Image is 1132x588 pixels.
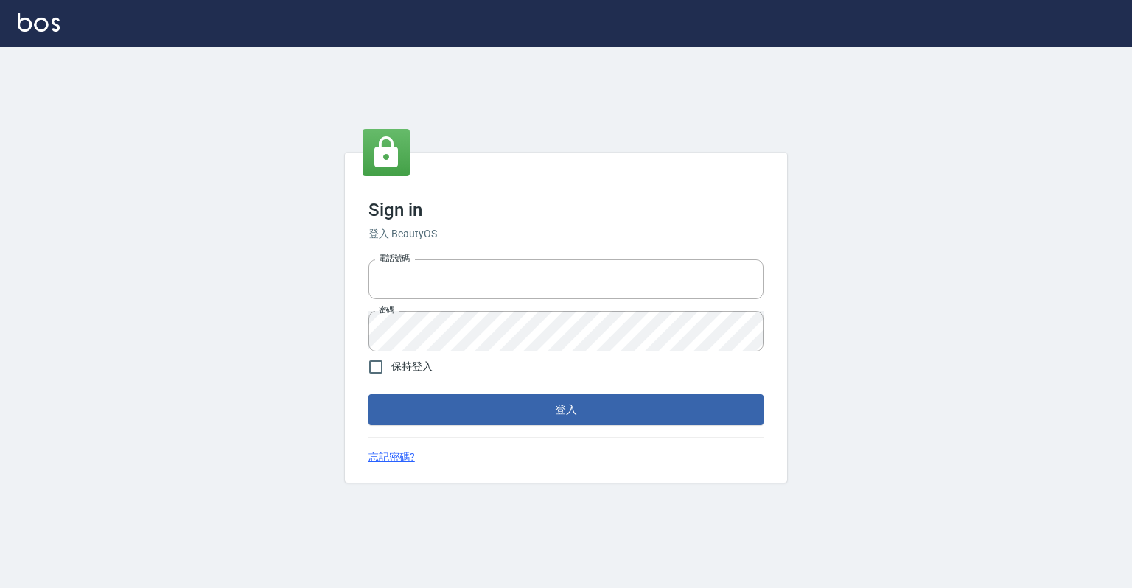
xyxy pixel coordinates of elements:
img: Logo [18,13,60,32]
span: 保持登入 [391,359,433,374]
a: 忘記密碼? [368,449,415,465]
label: 密碼 [379,304,394,315]
button: 登入 [368,394,764,425]
h6: 登入 BeautyOS [368,226,764,242]
label: 電話號碼 [379,253,410,264]
h3: Sign in [368,200,764,220]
